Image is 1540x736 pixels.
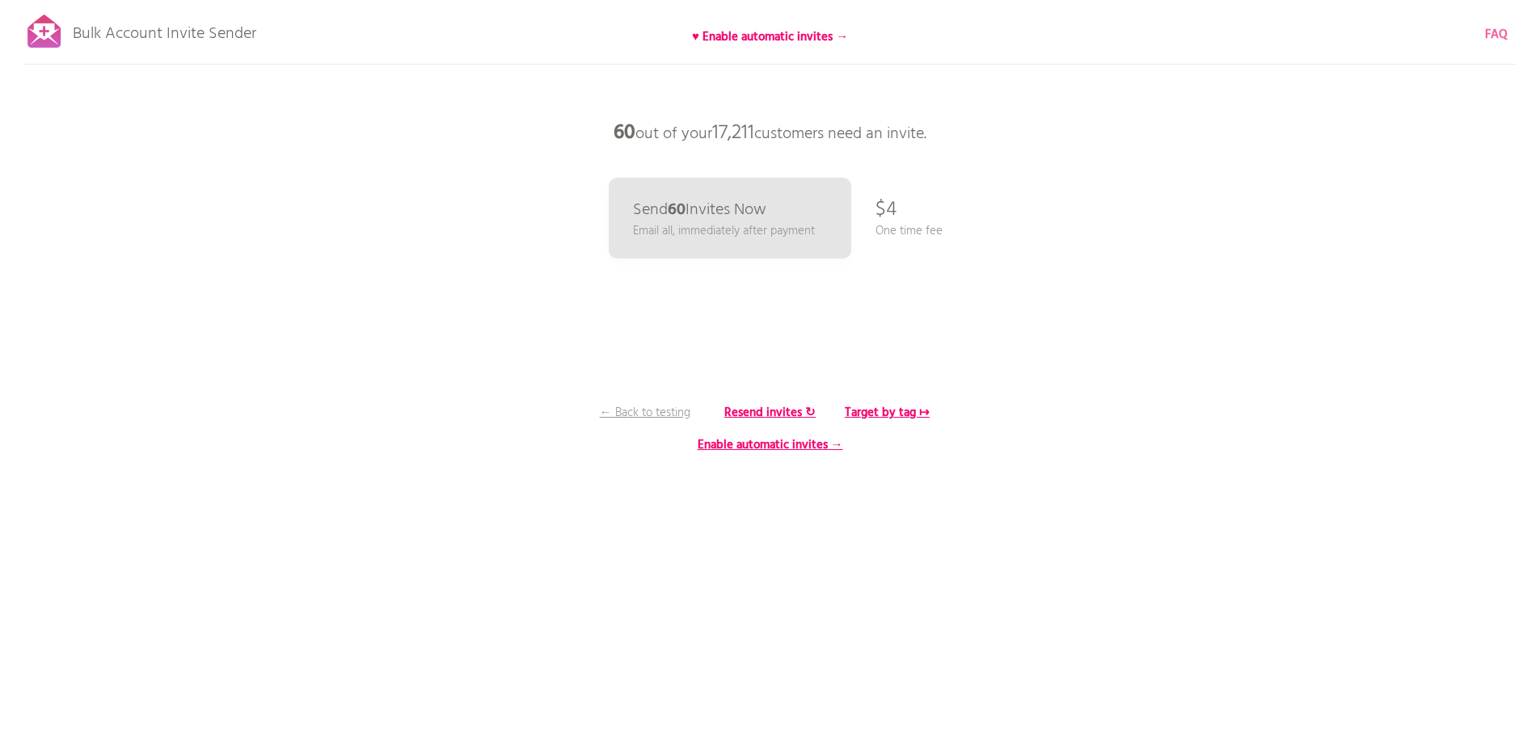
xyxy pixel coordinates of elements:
b: ♥ Enable automatic invites → [692,27,848,47]
p: Email all, immediately after payment [633,222,815,240]
p: Send Invites Now [633,202,766,218]
b: FAQ [1485,25,1508,44]
p: One time fee [875,222,943,240]
b: Target by tag ↦ [845,403,930,423]
p: out of your customers need an invite. [528,109,1013,158]
p: $4 [875,186,897,234]
b: Enable automatic invites → [698,435,843,455]
a: Send60Invites Now Email all, immediately after payment [609,178,851,259]
b: Resend invites ↻ [724,403,816,423]
p: Bulk Account Invite Sender [73,10,256,50]
b: 60 [614,117,635,149]
span: 17,211 [712,117,754,149]
b: 60 [668,197,686,223]
a: FAQ [1485,26,1508,44]
p: ← Back to testing [584,404,706,422]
